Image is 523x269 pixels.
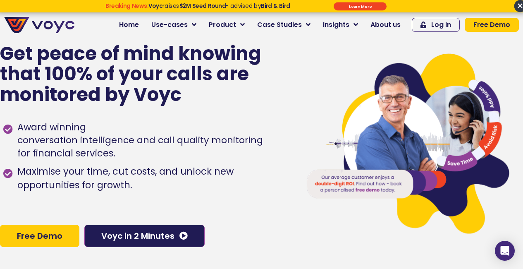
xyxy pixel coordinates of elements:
[151,20,188,30] span: Use-cases
[364,17,407,33] a: About us
[323,20,349,30] span: Insights
[15,120,263,160] span: Award winning for financial services.
[119,20,139,30] span: Home
[317,17,364,33] a: Insights
[4,17,74,33] img: voyc-full-logo
[84,225,205,247] a: Voyc in 2 Minutes
[148,2,162,10] strong: Voyc
[261,2,290,10] strong: Bird & Bird
[257,20,302,30] span: Case Studies
[203,17,251,33] a: Product
[334,2,387,10] div: Submit
[473,22,510,28] span: Free Demo
[465,18,519,32] a: Free Demo
[113,17,145,33] a: Home
[15,165,290,193] span: Maximise your time, cut costs, and unlock new opportunities for growth.
[495,241,515,261] div: Open Intercom Messenger
[431,22,451,28] span: Log In
[101,232,174,240] span: Voyc in 2 Minutes
[370,20,401,30] span: About us
[17,134,263,147] h1: conversation intelligence and call quality monitoring
[105,2,148,10] strong: Breaking News:
[17,232,62,240] span: Free Demo
[145,17,203,33] a: Use-cases
[412,18,460,32] a: Log In
[209,20,236,30] span: Product
[77,2,318,16] div: Breaking News: Voyc raises $2M Seed Round - advised by Bird & Bird
[251,17,317,33] a: Case Studies
[148,2,290,10] span: raises - advised by
[179,2,226,10] strong: $2M Seed Round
